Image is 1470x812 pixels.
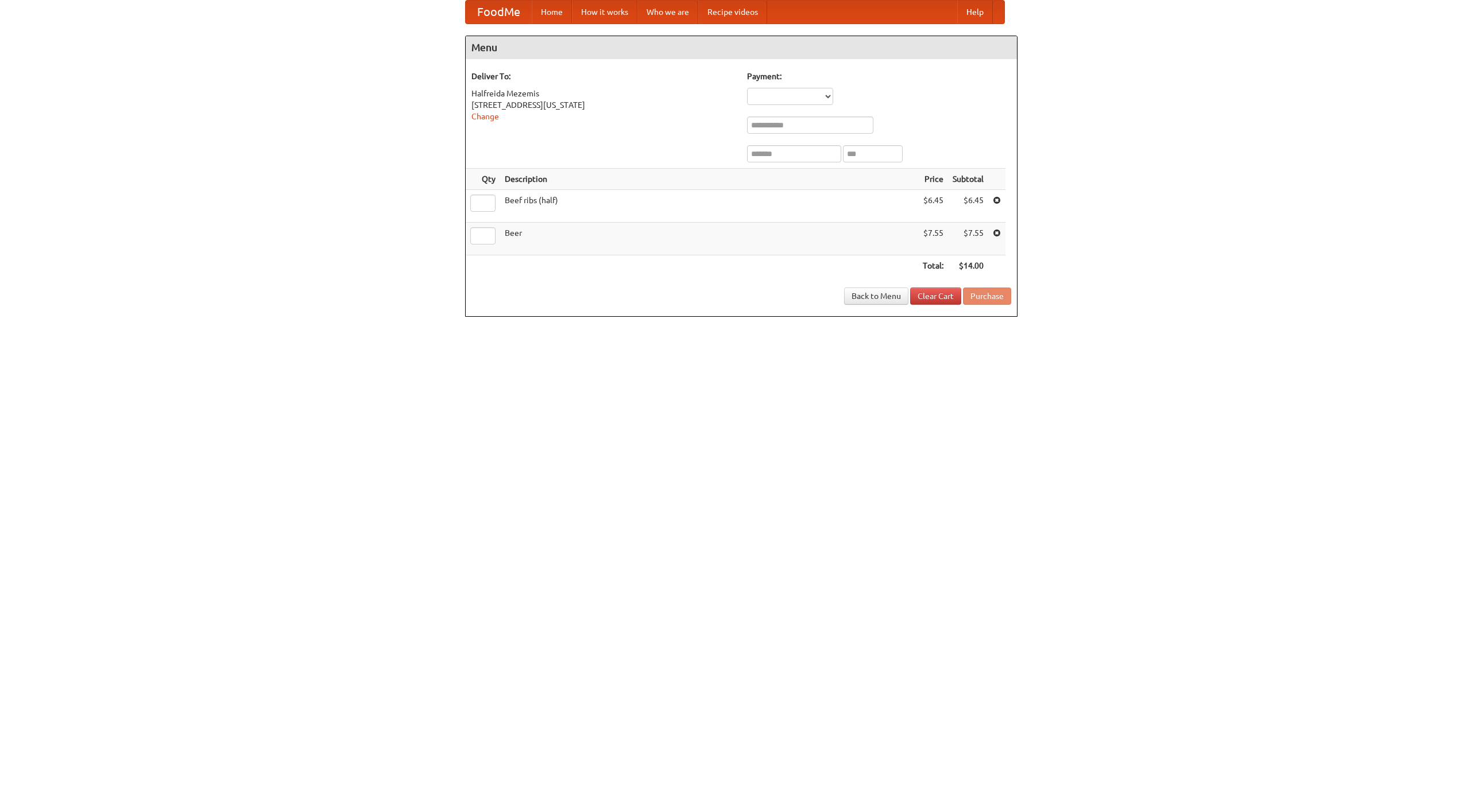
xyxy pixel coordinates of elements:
h5: Payment: [747,71,1011,82]
th: Description [500,169,918,190]
td: Beef ribs (half) [500,190,918,223]
a: How it works [572,1,637,24]
td: $6.45 [948,190,988,223]
a: Back to Menu [844,287,908,305]
a: FoodMe [466,1,532,24]
a: Who we are [637,1,698,24]
a: Change [471,112,499,121]
a: Clear Cart [910,287,961,305]
h5: Deliver To: [471,71,736,82]
th: Total: [918,255,948,277]
td: $7.55 [918,223,948,255]
div: [STREET_ADDRESS][US_STATE] [471,99,736,111]
div: Halfreida Mezemis [471,88,736,99]
td: Beer [500,223,918,255]
td: $7.55 [948,223,988,255]
a: Recipe videos [698,1,767,24]
a: Home [532,1,572,24]
a: Help [957,1,993,24]
th: $14.00 [948,255,988,277]
button: Purchase [963,287,1011,305]
td: $6.45 [918,190,948,223]
h4: Menu [466,36,1017,59]
th: Price [918,169,948,190]
th: Qty [466,169,500,190]
th: Subtotal [948,169,988,190]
